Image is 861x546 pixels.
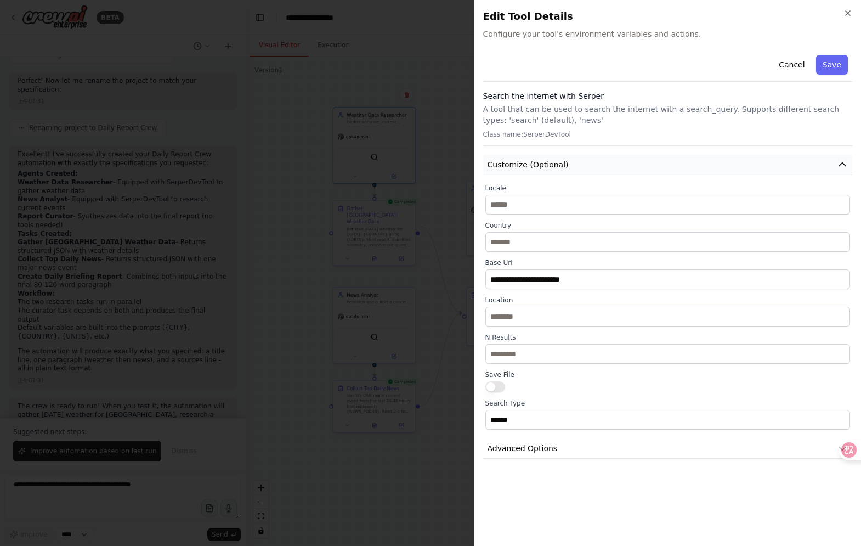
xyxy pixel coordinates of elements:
label: Country [485,221,851,230]
h3: Search the internet with Serper [483,91,853,102]
h2: Edit Tool Details [483,9,853,24]
label: Save File [485,370,851,379]
button: Cancel [772,55,811,75]
button: Save [816,55,848,75]
span: Configure your tool's environment variables and actions. [483,29,853,40]
label: Locale [485,184,851,193]
p: A tool that can be used to search the internet with a search_query. Supports different search typ... [483,104,853,126]
span: Advanced Options [488,443,558,454]
label: Search Type [485,399,851,408]
button: Customize (Optional) [483,155,853,175]
button: Advanced Options [483,438,853,459]
span: Customize (Optional) [488,159,569,170]
label: Base Url [485,258,851,267]
label: Location [485,296,851,305]
p: Class name: SerperDevTool [483,130,853,139]
label: N Results [485,333,851,342]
